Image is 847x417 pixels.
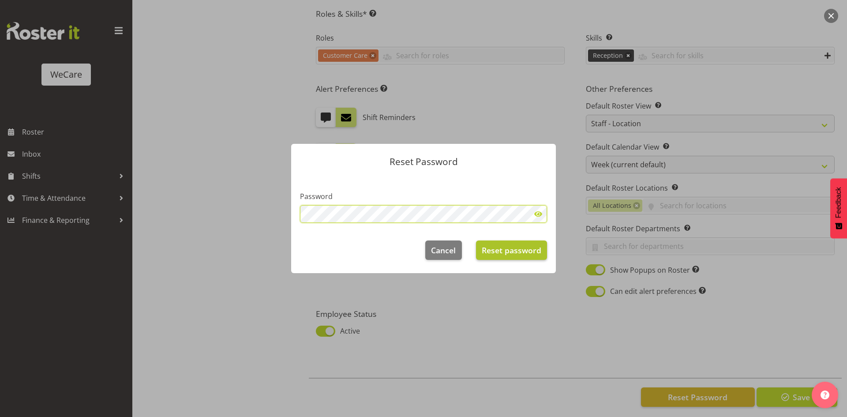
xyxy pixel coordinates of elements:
[431,244,456,256] span: Cancel
[821,391,829,399] img: help-xxl-2.png
[300,157,547,166] p: Reset Password
[476,240,547,260] button: Reset password
[830,178,847,238] button: Feedback - Show survey
[425,240,461,260] button: Cancel
[300,191,547,202] label: Password
[835,187,843,218] span: Feedback
[482,244,541,256] span: Reset password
